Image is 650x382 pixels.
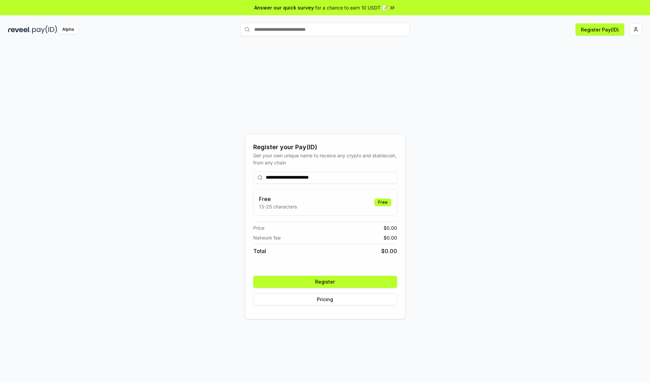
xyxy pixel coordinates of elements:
[254,4,314,11] span: Answer our quick survey
[253,276,397,288] button: Register
[253,234,281,241] span: Network fee
[381,247,397,255] span: $ 0.00
[315,4,388,11] span: for a chance to earn 10 USDT 📝
[384,234,397,241] span: $ 0.00
[253,152,397,166] div: Get your own unique name to receive any crypto and stablecoin, from any chain
[8,25,31,34] img: reveel_dark
[576,23,624,36] button: Register Pay(ID)
[253,224,264,231] span: Price
[259,203,297,210] p: 13-25 characters
[384,224,397,231] span: $ 0.00
[259,195,297,203] h3: Free
[253,142,397,152] div: Register your Pay(ID)
[32,25,57,34] img: pay_id
[374,199,391,206] div: Free
[253,293,397,306] button: Pricing
[253,247,266,255] span: Total
[59,25,78,34] div: Alpha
